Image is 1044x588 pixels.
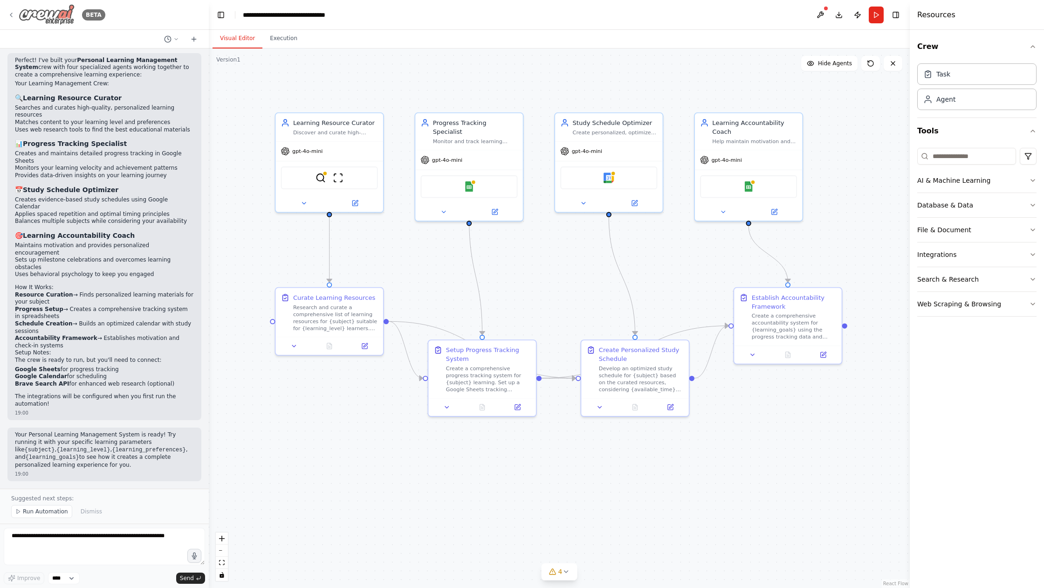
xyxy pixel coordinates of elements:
[15,256,194,271] li: Sets up milestone celebrations and overcomes learning obstacles
[389,317,423,383] g: Edge from 68b45f60-2f98-4842-9642-32c8c67db74c to efbce3f0-d0a5-455a-b159-387856474c11
[414,112,523,221] div: Progress Tracking SpecialistMonitor and track learning progress across {subject} courses, maintai...
[11,495,198,502] p: Suggested next steps:
[23,94,122,102] strong: Learning Resource Curator
[15,320,73,327] strong: Schedule Creation
[15,357,194,364] p: The crew is ready to run, but you'll need to connect:
[617,402,653,412] button: No output available
[15,291,73,298] strong: Resource Curation
[292,148,323,155] span: gpt-4o-mini
[81,508,102,515] span: Dismiss
[330,198,380,208] button: Open in side panel
[25,447,55,453] code: {subject}
[243,10,348,20] nav: breadcrumb
[15,196,194,211] li: Creates evidence-based study schedules using Google Calendar
[917,193,1037,217] button: Database & Data
[15,366,194,374] li: for progress tracking
[917,60,1037,118] div: Crew
[15,409,194,416] div: 19:00
[4,572,44,584] button: Improve
[446,365,531,393] div: Create a comprehensive progress tracking system for {subject} learning. Set up a Google Sheets tr...
[15,320,194,335] li: → Builds an optimized calendar with study sessions
[889,8,902,21] button: Hide right sidebar
[15,306,63,312] strong: Progress Setup
[186,34,201,45] button: Start a new chat
[743,181,754,192] img: Google Sheets
[275,112,384,213] div: Learning Resource CuratorDiscover and curate high-quality, personalized learning resources for {s...
[176,573,205,584] button: Send
[15,380,69,387] strong: Brave Search API
[180,574,194,582] span: Send
[752,293,837,311] div: Establish Accountability Framework
[160,34,183,45] button: Switch to previous chat
[82,9,105,21] div: BETA
[15,57,194,79] p: Perfect! I've built your crew with four specialized agents working together to create a comprehen...
[712,118,797,136] div: Learning Accountability Coach
[293,304,378,332] div: Research and curate a comprehensive list of learning resources for {subject} suitable for {learni...
[15,165,194,172] li: Monitors your learning velocity and achievement patterns
[15,104,194,119] li: Searches and curates high-quality, personalized learning resources
[808,350,838,360] button: Open in side panel
[604,173,614,183] img: Google Calendar
[15,139,194,148] h3: 📊
[216,557,228,569] button: fit view
[917,218,1037,242] button: File & Document
[573,129,658,136] div: Create personalized, optimized study schedules for {subject} based on {available_time}, learning ...
[610,198,659,208] button: Open in side panel
[15,380,194,388] li: for enhanced web research (optional)
[187,549,201,563] button: Click to speak your automation idea
[917,242,1037,267] button: Integrations
[801,56,858,71] button: Hide Agents
[76,505,107,518] button: Dismiss
[15,80,194,88] h2: Your Learning Management Crew:
[333,173,343,183] img: ScrapeWebsiteTool
[604,217,639,335] g: Edge from 015ae983-e468-4751-80ce-1be138b59b03 to 540defd2-3d21-479d-8664-4bbb192aac3a
[15,271,194,278] li: Uses behavioral psychology to keep you engaged
[17,574,40,582] span: Improve
[917,144,1037,324] div: Tools
[15,211,194,218] li: Applies spaced repetition and optimal timing principles
[15,373,194,380] li: for scheduling
[23,232,135,239] strong: Learning Accountability Coach
[580,339,689,417] div: Create Personalized Study ScheduleDevelop an optimized study schedule for {subject} based on the ...
[542,321,728,382] g: Edge from efbce3f0-d0a5-455a-b159-387856474c11 to 807bc93e-bb03-42b4-803d-bb823421275d
[350,341,379,351] button: Open in side panel
[316,173,326,183] img: BraveSearchTool
[216,533,228,545] button: zoom in
[15,126,194,134] li: Uses web research tools to find the best educational materials
[433,138,518,145] div: Monitor and track learning progress across {subject} courses, maintain detailed records of comple...
[15,150,194,165] li: Creates and maintains detailed progress tracking in Google Sheets
[542,374,576,383] g: Edge from efbce3f0-d0a5-455a-b159-387856474c11 to 540defd2-3d21-479d-8664-4bbb192aac3a
[917,34,1037,60] button: Crew
[11,505,72,518] button: Run Automation
[936,95,955,104] div: Agent
[572,148,602,155] span: gpt-4o-mini
[26,454,79,461] code: {learning_goals}
[15,431,194,469] p: Your Personal Learning Management System is ready! Try running it with your specific learning par...
[15,284,194,291] h2: How It Works:
[470,207,519,217] button: Open in side panel
[655,402,685,412] button: Open in side panel
[23,186,118,194] strong: Study Schedule Optimizer
[15,57,177,71] strong: Personal Learning Management System
[15,119,194,126] li: Matches content to your learning level and preferences
[56,447,110,453] code: {learning_level}
[216,56,240,63] div: Version 1
[216,569,228,581] button: toggle interactivity
[23,140,127,147] strong: Progress Tracking Specialist
[432,157,462,164] span: gpt-4o-mini
[917,267,1037,291] button: Search & Research
[15,335,194,349] li: → Establishes motivation and check-in systems
[502,402,532,412] button: Open in side panel
[733,287,842,365] div: Establish Accountability FrameworkCreate a comprehensive accountability system for {learning_goal...
[917,9,955,21] h4: Resources
[15,373,67,380] strong: Google Calendar
[389,317,576,383] g: Edge from 68b45f60-2f98-4842-9642-32c8c67db74c to 540defd2-3d21-479d-8664-4bbb192aac3a
[464,181,474,192] img: Google Sheets
[917,292,1037,316] button: Web Scraping & Browsing
[427,339,536,417] div: Setup Progress Tracking SystemCreate a comprehensive progress tracking system for {subject} learn...
[15,393,194,408] p: The integrations will be configured when you first run the automation!
[216,533,228,581] div: React Flow controls
[542,563,577,581] button: 4
[769,350,806,360] button: No output available
[19,4,75,25] img: Logo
